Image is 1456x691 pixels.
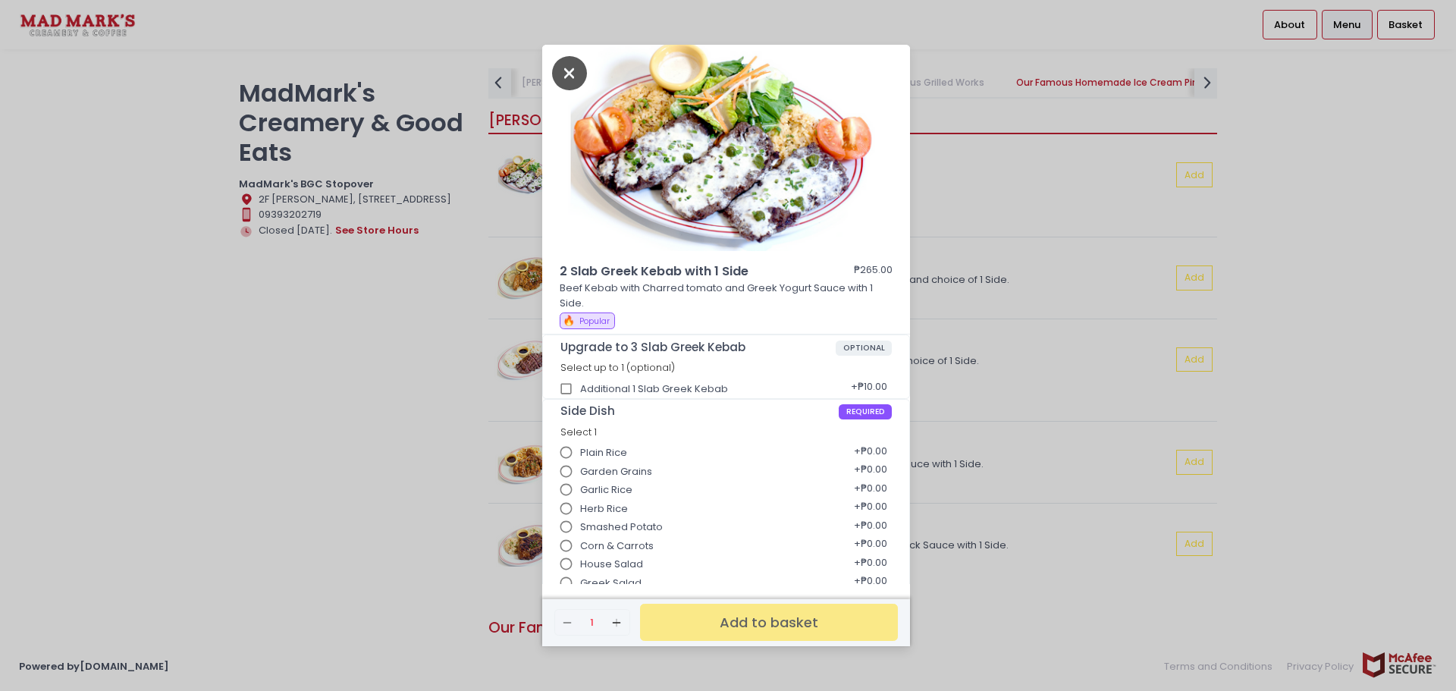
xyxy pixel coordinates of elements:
span: Select up to 1 (optional) [560,361,675,374]
div: + ₱0.00 [849,513,892,542]
div: ₱265.00 [854,262,893,281]
button: Close [552,64,587,80]
span: Garlic Rice [580,482,632,498]
span: Plain Rice [580,445,627,460]
span: Corn & Carrots [580,539,654,554]
div: + ₱0.00 [849,457,892,486]
div: + ₱0.00 [849,438,892,467]
div: + ₱0.00 [849,532,892,561]
span: 2 Slab Greek Kebab with 1 Side [560,262,810,281]
button: Add to basket [640,604,898,641]
span: OPTIONAL [836,341,893,356]
div: + ₱0.00 [849,495,892,523]
div: + ₱0.00 [849,550,892,579]
span: Garden Grains [580,464,652,479]
span: 🔥 [563,313,575,328]
span: Upgrade to 3 Slab Greek Kebab [560,341,836,354]
span: House Salad [580,557,643,572]
div: + ₱10.00 [846,375,892,404]
span: Greek Salad [580,576,642,591]
span: Side Dish [560,404,839,418]
div: + ₱0.00 [849,569,892,598]
span: Select 1 [560,426,597,438]
span: REQUIRED [839,404,893,419]
span: Popular [579,316,610,327]
div: + ₱0.00 [849,476,892,504]
p: Beef Kebab with Charred tomato and Greek Yogurt Sauce with 1 Side. [560,281,893,310]
img: 2 Slab Greek Kebab with 1 Side [542,45,910,251]
span: Herb Rice [580,501,628,517]
span: Smashed Potato [580,520,663,535]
